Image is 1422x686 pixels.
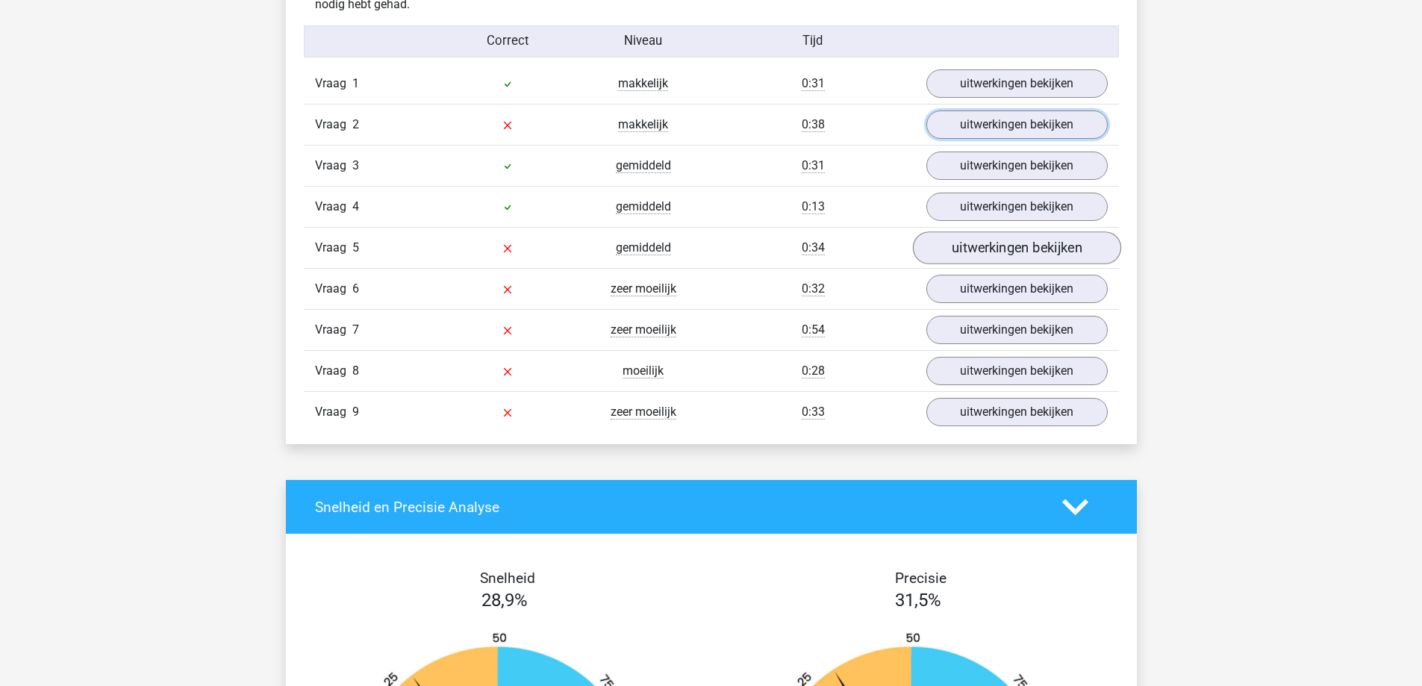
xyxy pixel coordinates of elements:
[895,590,941,611] span: 31,5%
[729,570,1114,587] h4: Precisie
[711,32,914,51] div: Tijd
[352,281,359,296] span: 6
[618,76,668,91] span: makkelijk
[926,152,1108,180] a: uitwerkingen bekijken
[802,158,825,173] span: 0:31
[802,117,825,132] span: 0:38
[315,499,1040,516] h4: Snelheid en Precisie Analyse
[926,193,1108,221] a: uitwerkingen bekijken
[802,405,825,420] span: 0:33
[352,76,359,90] span: 1
[315,239,352,257] span: Vraag
[618,117,668,132] span: makkelijk
[315,321,352,339] span: Vraag
[352,199,359,213] span: 4
[352,364,359,378] span: 8
[611,281,676,296] span: zeer moeilijk
[802,199,825,214] span: 0:13
[926,69,1108,98] a: uitwerkingen bekijken
[912,231,1120,264] a: uitwerkingen bekijken
[802,322,825,337] span: 0:54
[623,364,664,378] span: moeilijk
[481,590,528,611] span: 28,9%
[802,76,825,91] span: 0:31
[611,322,676,337] span: zeer moeilijk
[802,240,825,255] span: 0:34
[926,316,1108,344] a: uitwerkingen bekijken
[616,158,671,173] span: gemiddeld
[315,116,352,134] span: Vraag
[315,75,352,93] span: Vraag
[315,362,352,380] span: Vraag
[802,364,825,378] span: 0:28
[315,280,352,298] span: Vraag
[611,405,676,420] span: zeer moeilijk
[576,32,711,51] div: Niveau
[352,405,359,419] span: 9
[926,110,1108,139] a: uitwerkingen bekijken
[440,32,576,51] div: Correct
[802,281,825,296] span: 0:32
[352,117,359,131] span: 2
[352,158,359,172] span: 3
[926,357,1108,385] a: uitwerkingen bekijken
[926,398,1108,426] a: uitwerkingen bekijken
[315,570,700,587] h4: Snelheid
[315,157,352,175] span: Vraag
[616,199,671,214] span: gemiddeld
[616,240,671,255] span: gemiddeld
[315,403,352,421] span: Vraag
[352,322,359,337] span: 7
[352,240,359,255] span: 5
[315,198,352,216] span: Vraag
[926,275,1108,303] a: uitwerkingen bekijken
